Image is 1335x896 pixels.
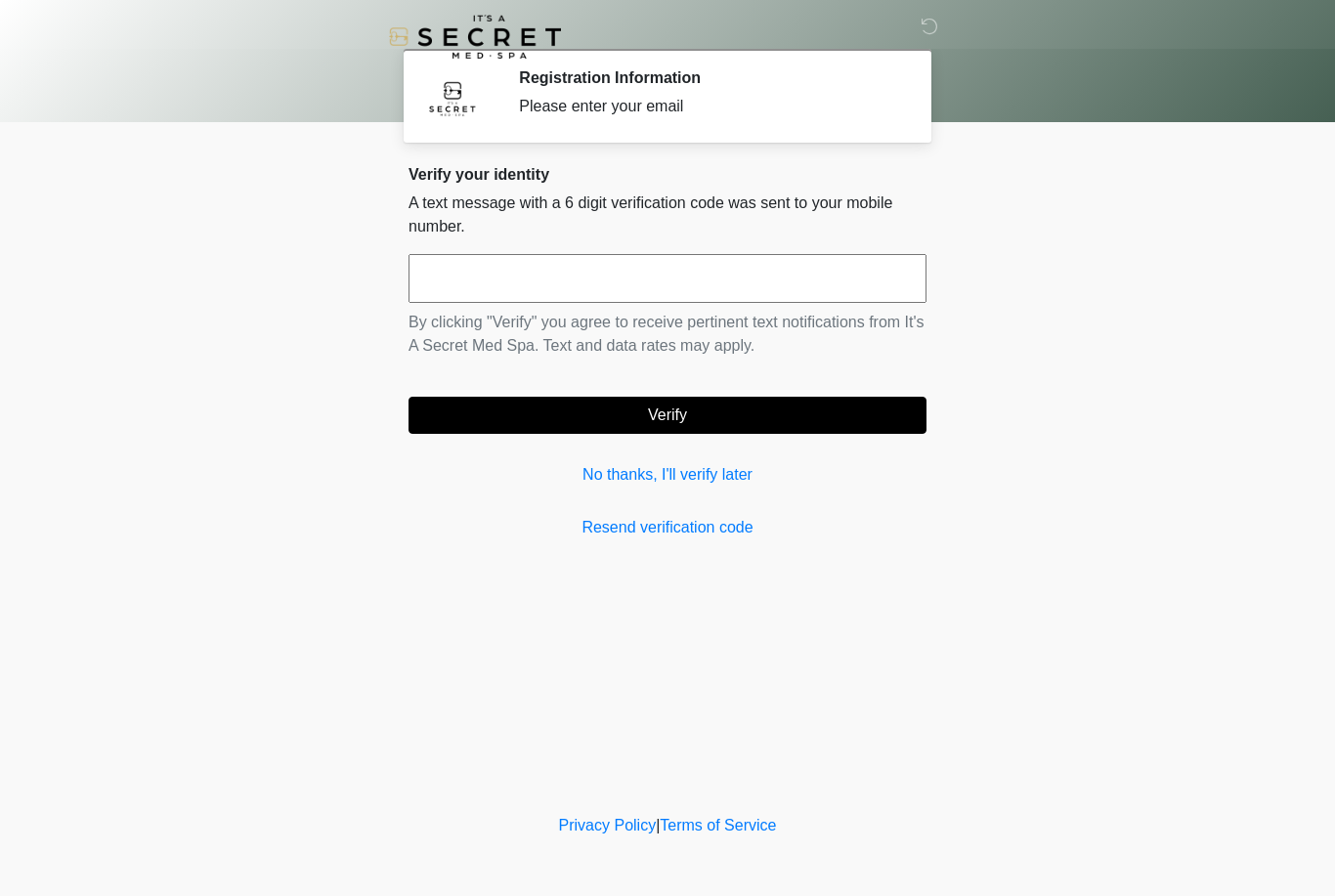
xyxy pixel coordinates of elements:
div: Please enter your email [519,95,897,118]
p: By clicking "Verify" you agree to receive pertinent text notifications from It's A Secret Med Spa... [409,311,926,358]
h2: Verify your identity [409,165,926,184]
img: Agent Avatar [423,68,482,127]
h2: Registration Information [519,68,897,87]
img: It's A Secret Med Spa Logo [389,15,561,59]
a: Privacy Policy [559,817,657,833]
a: No thanks, I'll verify later [409,463,926,487]
button: Verify [409,397,926,434]
a: | [656,817,660,833]
a: Terms of Service [660,817,776,833]
a: Resend verification code [409,516,926,539]
p: A text message with a 6 digit verification code was sent to your mobile number. [409,192,926,238]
